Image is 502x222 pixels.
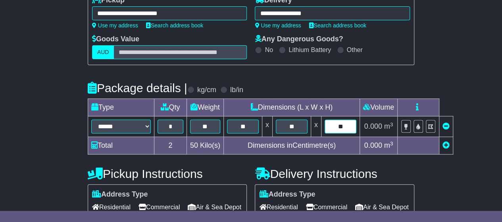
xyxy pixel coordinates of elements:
td: Type [88,99,154,116]
span: 50 [190,141,198,149]
td: Dimensions (L x W x H) [223,99,360,116]
td: Dimensions in Centimetre(s) [223,137,360,154]
span: Residential [259,201,298,213]
td: Volume [360,99,397,116]
span: Air & Sea Depot [355,201,409,213]
a: Add new item [442,141,450,149]
a: Search address book [146,22,203,29]
span: m [384,122,393,130]
td: Weight [187,99,223,116]
a: Use my address [92,22,138,29]
a: Search address book [309,22,366,29]
span: Air & Sea Depot [188,201,241,213]
label: Goods Value [92,35,139,44]
span: 0.000 [364,122,382,130]
span: Residential [92,201,131,213]
a: Use my address [255,22,301,29]
span: Commercial [306,201,347,213]
h4: Package details | [88,81,187,95]
label: No [265,46,273,54]
h4: Pickup Instructions [88,167,247,180]
label: AUD [92,45,114,59]
label: Address Type [92,190,148,199]
label: Address Type [259,190,315,199]
sup: 3 [390,141,393,147]
label: lb/in [230,86,243,95]
label: Other [347,46,363,54]
span: m [384,141,393,149]
span: 0.000 [364,141,382,149]
td: 2 [154,137,187,154]
h4: Delivery Instructions [255,167,414,180]
sup: 3 [390,122,393,127]
label: Any Dangerous Goods? [255,35,343,44]
td: Qty [154,99,187,116]
td: x [311,116,321,137]
a: Remove this item [442,122,450,130]
label: Lithium Battery [289,46,331,54]
label: kg/cm [197,86,216,95]
span: Commercial [138,201,180,213]
td: Total [88,137,154,154]
td: x [262,116,272,137]
td: Kilo(s) [187,137,223,154]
